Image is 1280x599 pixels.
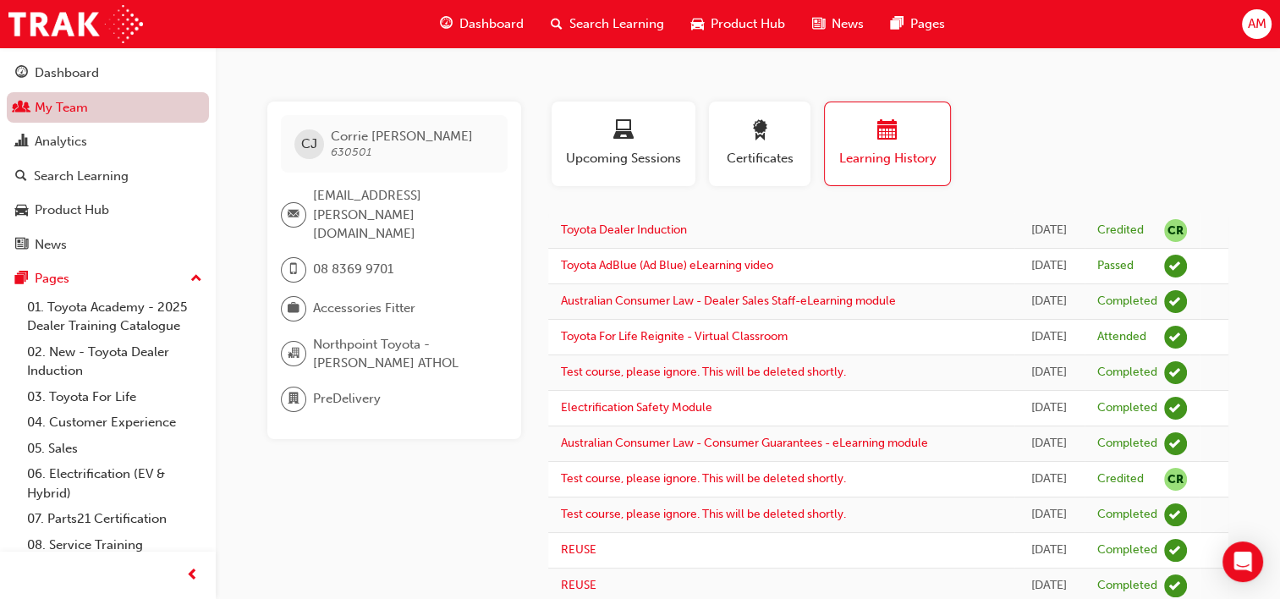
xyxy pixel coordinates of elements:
a: 03. Toyota For Life [20,384,209,410]
span: Corrie [PERSON_NAME] [331,129,473,144]
a: Toyota AdBlue (Ad Blue) eLearning video [561,258,773,272]
div: Tue Oct 10 2023 12:30:00 GMT+1030 (Australian Central Daylight Time) [1027,292,1072,311]
span: learningRecordVerb_COMPLETE-icon [1164,539,1187,562]
span: CJ [301,135,317,154]
a: Test course, please ignore. This will be deleted shortly. [561,507,846,521]
span: learningRecordVerb_PASS-icon [1164,255,1187,278]
div: Tue Jun 28 2022 06:51:33 GMT+0930 (Australian Central Standard Time) [1027,398,1072,418]
div: News [35,235,67,255]
span: chart-icon [15,135,28,150]
span: Pages [910,14,945,34]
span: news-icon [812,14,825,35]
a: Australian Consumer Law - Dealer Sales Staff-eLearning module [561,294,896,308]
button: Pages [7,263,209,294]
a: pages-iconPages [877,7,959,41]
a: Toyota For Life Reignite - Virtual Classroom [561,329,788,343]
span: Accessories Fitter [313,299,415,318]
span: department-icon [288,388,299,410]
span: Dashboard [459,14,524,34]
a: 06. Electrification (EV & Hybrid) [20,461,209,506]
a: 05. Sales [20,436,209,462]
span: Search Learning [569,14,664,34]
span: people-icon [15,101,28,116]
a: REUSE [561,542,596,557]
span: Product Hub [711,14,785,34]
div: Completed [1097,578,1157,594]
span: guage-icon [440,14,453,35]
a: Test course, please ignore. This will be deleted shortly. [561,365,846,379]
div: Analytics [35,132,87,151]
div: Completed [1097,507,1157,523]
span: Learning History [838,149,937,168]
span: PreDelivery [313,389,381,409]
span: null-icon [1164,468,1187,491]
span: null-icon [1164,219,1187,242]
a: Electrification Safety Module [561,400,712,415]
div: Credited [1097,471,1144,487]
span: laptop-icon [613,120,634,143]
button: Certificates [709,102,810,186]
a: 04. Customer Experience [20,409,209,436]
div: Completed [1097,294,1157,310]
span: News [832,14,864,34]
a: Product Hub [7,195,209,226]
span: pages-icon [15,272,28,287]
button: Learning History [824,102,951,186]
span: organisation-icon [288,343,299,365]
a: My Team [7,92,209,124]
span: car-icon [691,14,704,35]
div: Tue Jun 09 2020 14:59:56 GMT+0930 (Australian Central Standard Time) [1027,576,1072,596]
button: Upcoming Sessions [552,102,695,186]
span: learningRecordVerb_COMPLETE-icon [1164,361,1187,384]
div: Tue Oct 10 2023 00:30:00 GMT+1030 (Australian Central Daylight Time) [1027,327,1072,347]
span: news-icon [15,238,28,253]
span: Upcoming Sessions [564,149,683,168]
div: Attended [1097,329,1146,345]
a: search-iconSearch Learning [537,7,678,41]
span: learningRecordVerb_COMPLETE-icon [1164,574,1187,597]
button: AM [1242,9,1272,39]
span: pages-icon [891,14,904,35]
a: Toyota Dealer Induction [561,223,687,237]
div: Completed [1097,436,1157,452]
a: news-iconNews [799,7,877,41]
div: Open Intercom Messenger [1222,541,1263,582]
div: Tue Jun 09 2020 14:59:56 GMT+0930 (Australian Central Standard Time) [1027,541,1072,560]
span: learningRecordVerb_ATTEND-icon [1164,326,1187,349]
span: email-icon [288,204,299,226]
a: Search Learning [7,161,209,192]
span: learningRecordVerb_COMPLETE-icon [1164,397,1187,420]
span: prev-icon [186,565,199,586]
div: Completed [1097,400,1157,416]
div: Credited [1097,223,1144,239]
span: up-icon [190,268,202,290]
span: learningRecordVerb_COMPLETE-icon [1164,503,1187,526]
a: Test course, please ignore. This will be deleted shortly. [561,471,846,486]
a: Dashboard [7,58,209,89]
div: Search Learning [34,167,129,186]
span: [EMAIL_ADDRESS][PERSON_NAME][DOMAIN_NAME] [313,186,494,244]
a: 08. Service Training [20,532,209,558]
button: DashboardMy TeamAnalyticsSearch LearningProduct HubNews [7,54,209,263]
a: Analytics [7,126,209,157]
div: Wed Jun 29 2022 08:50:09 GMT+0930 (Australian Central Standard Time) [1027,363,1072,382]
span: 630501 [331,145,371,159]
span: briefcase-icon [288,298,299,320]
div: Completed [1097,365,1157,381]
span: search-icon [551,14,563,35]
div: Tue Jun 21 2022 23:30:00 GMT+0930 (Australian Central Standard Time) [1027,434,1072,453]
span: AM [1247,14,1266,34]
span: Northpoint Toyota - [PERSON_NAME] ATHOL [313,335,494,373]
span: guage-icon [15,66,28,81]
div: Product Hub [35,201,109,220]
a: News [7,229,209,261]
div: Tue Jun 09 2020 14:59:56 GMT+0930 (Australian Central Standard Time) [1027,505,1072,525]
a: 02. New - Toyota Dealer Induction [20,339,209,384]
span: award-icon [750,120,770,143]
a: 01. Toyota Academy - 2025 Dealer Training Catalogue [20,294,209,339]
span: Certificates [722,149,798,168]
span: calendar-icon [877,120,898,143]
div: Dashboard [35,63,99,83]
a: Australian Consumer Law - Consumer Guarantees - eLearning module [561,436,928,450]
